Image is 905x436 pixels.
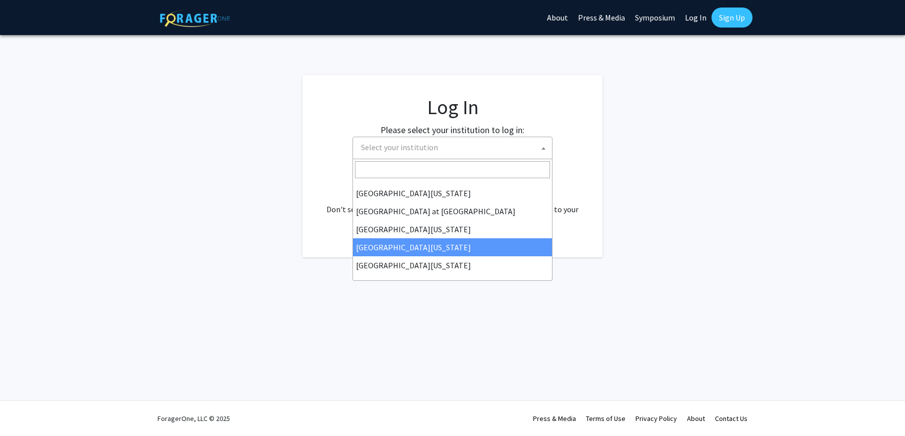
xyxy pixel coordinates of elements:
[353,238,552,256] li: [GEOGRAPHIC_DATA][US_STATE]
[586,414,625,423] a: Terms of Use
[157,401,230,436] div: ForagerOne, LLC © 2025
[353,274,552,292] li: [PERSON_NAME][GEOGRAPHIC_DATA]
[711,8,752,28] a: Sign Up
[715,414,747,423] a: Contact Us
[357,137,552,158] span: Select your institution
[687,414,705,423] a: About
[322,95,582,119] h1: Log In
[380,123,524,137] label: Please select your institution to log in:
[355,161,550,178] input: Search
[353,202,552,220] li: [GEOGRAPHIC_DATA] at [GEOGRAPHIC_DATA]
[353,256,552,274] li: [GEOGRAPHIC_DATA][US_STATE]
[533,414,576,423] a: Press & Media
[361,142,438,152] span: Select your institution
[7,391,42,428] iframe: Chat
[635,414,677,423] a: Privacy Policy
[352,137,552,159] span: Select your institution
[322,179,582,227] div: No account? . Don't see your institution? about bringing ForagerOne to your institution.
[353,184,552,202] li: [GEOGRAPHIC_DATA][US_STATE]
[353,220,552,238] li: [GEOGRAPHIC_DATA][US_STATE]
[160,10,230,27] img: ForagerOne Logo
